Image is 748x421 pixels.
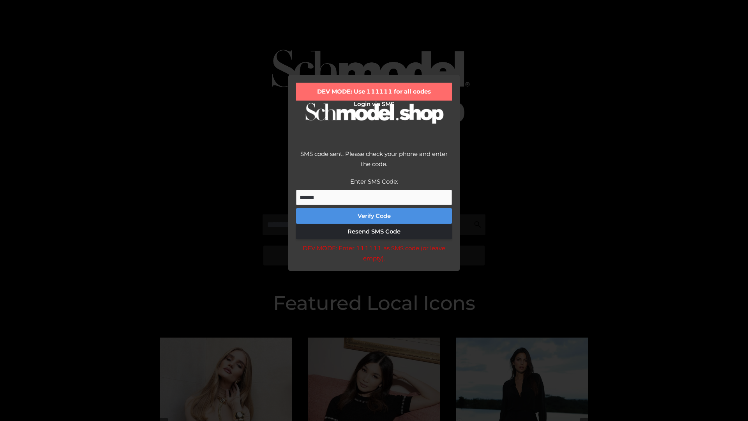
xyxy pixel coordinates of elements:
[350,178,398,185] label: Enter SMS Code:
[296,243,452,263] div: DEV MODE: Enter 111111 as SMS code (or leave empty).
[296,83,452,101] div: DEV MODE: Use 111111 for all codes
[296,101,452,108] h2: Login via SMS
[296,208,452,224] button: Verify Code
[296,224,452,239] button: Resend SMS Code
[296,149,452,177] div: SMS code sent. Please check your phone and enter the code.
